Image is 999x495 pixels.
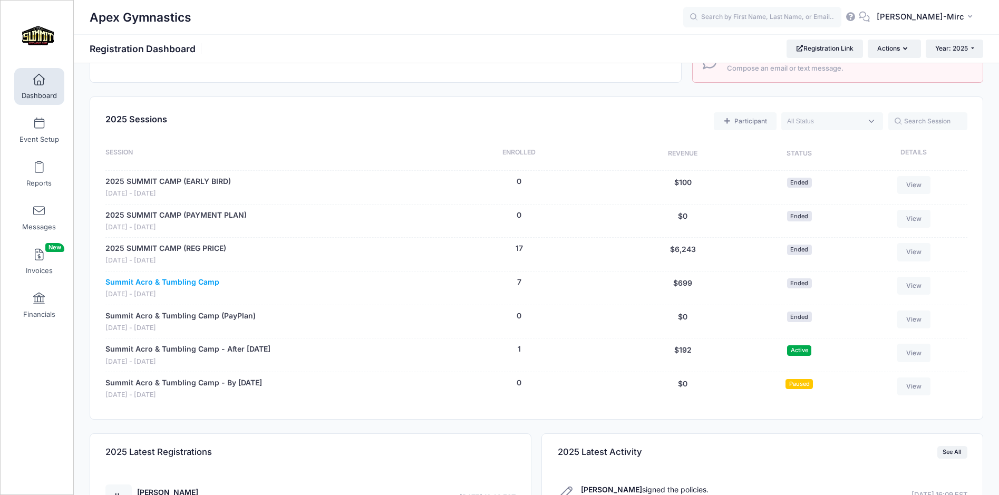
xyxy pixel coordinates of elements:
[935,44,968,52] span: Year: 2025
[90,43,205,54] h1: Registration Dashboard
[1,11,74,61] a: Apex Gymnastics
[743,148,855,160] div: Status
[683,7,841,28] input: Search by First Name, Last Name, or Email...
[877,11,964,23] span: [PERSON_NAME]-Mirc
[787,211,812,221] span: Ended
[787,278,812,288] span: Ended
[105,323,256,333] span: [DATE] - [DATE]
[727,63,971,74] span: Compose an email or text message.
[517,277,521,288] button: 7
[517,310,521,322] button: 0
[787,117,862,126] textarea: Search
[14,199,64,236] a: Messages
[897,377,931,395] a: View
[870,5,983,30] button: [PERSON_NAME]-Mirc
[105,256,226,266] span: [DATE] - [DATE]
[855,148,967,160] div: Details
[558,437,642,467] h4: 2025 Latest Activity
[897,210,931,228] a: View
[897,243,931,261] a: View
[897,176,931,194] a: View
[45,243,64,252] span: New
[623,310,743,333] div: $0
[787,178,812,188] span: Ended
[623,176,743,199] div: $100
[416,148,623,160] div: Enrolled
[14,68,64,105] a: Dashboard
[517,210,521,221] button: 0
[868,40,920,57] button: Actions
[14,287,64,324] a: Financials
[623,344,743,366] div: $192
[937,446,967,459] a: See All
[787,245,812,255] span: Ended
[787,345,811,355] span: Active
[623,243,743,266] div: $6,243
[14,156,64,192] a: Reports
[14,243,64,280] a: InvoicesNew
[517,176,521,187] button: 0
[623,277,743,299] div: $699
[90,5,191,30] h1: Apex Gymnastics
[105,148,415,160] div: Session
[22,91,57,100] span: Dashboard
[623,210,743,232] div: $0
[623,148,743,160] div: Revenue
[26,179,52,188] span: Reports
[105,344,270,355] a: Summit Acro & Tumbling Camp - After [DATE]
[105,210,247,221] a: 2025 SUMMIT CAMP (PAYMENT PLAN)
[105,222,247,232] span: [DATE] - [DATE]
[23,310,55,319] span: Financials
[897,310,931,328] a: View
[105,289,219,299] span: [DATE] - [DATE]
[714,112,776,130] a: Add a new manual registration
[105,377,262,389] a: Summit Acro & Tumbling Camp - By [DATE]
[105,277,219,288] a: Summit Acro & Tumbling Camp
[517,377,521,389] button: 0
[581,485,642,494] strong: [PERSON_NAME]
[897,344,931,362] a: View
[581,485,709,494] a: [PERSON_NAME]signed the policies.
[888,112,967,130] input: Search Session
[22,222,56,231] span: Messages
[105,114,167,124] span: 2025 Sessions
[14,112,64,149] a: Event Setup
[787,312,812,322] span: Ended
[105,437,212,467] h4: 2025 Latest Registrations
[105,310,256,322] a: Summit Acro & Tumbling Camp (PayPlan)
[926,40,983,57] button: Year: 2025
[105,390,262,400] span: [DATE] - [DATE]
[897,277,931,295] a: View
[518,344,521,355] button: 1
[787,40,863,57] a: Registration Link
[785,379,813,389] span: Paused
[105,176,231,187] a: 2025 SUMMIT CAMP (EARLY BIRD)
[105,357,270,367] span: [DATE] - [DATE]
[105,243,226,254] a: 2025 SUMMIT CAMP (REG PRICE)
[18,16,57,56] img: Apex Gymnastics
[623,377,743,400] div: $0
[516,243,523,254] button: 17
[20,135,59,144] span: Event Setup
[26,266,53,275] span: Invoices
[105,189,231,199] span: [DATE] - [DATE]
